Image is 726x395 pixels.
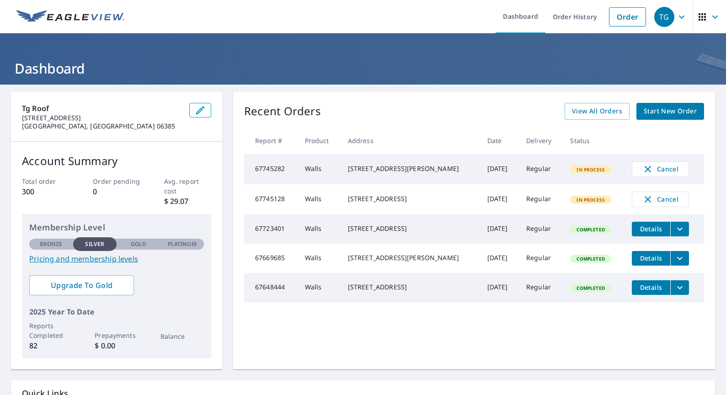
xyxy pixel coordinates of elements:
span: Completed [571,285,610,291]
th: Date [480,127,519,154]
span: Completed [571,256,610,262]
td: [DATE] [480,184,519,214]
button: filesDropdownBtn-67648444 [670,280,689,295]
td: Walls [298,273,341,302]
button: filesDropdownBtn-67723401 [670,222,689,236]
p: 82 [29,340,73,351]
div: [STREET_ADDRESS] [348,283,473,292]
p: 300 [22,186,69,197]
th: Product [298,127,341,154]
span: In Process [571,166,610,173]
a: View All Orders [565,103,630,120]
p: [STREET_ADDRESS] [22,114,182,122]
td: Regular [519,214,563,244]
p: Tg Roof [22,103,182,114]
td: Walls [298,154,341,184]
p: Account Summary [22,153,211,169]
td: [DATE] [480,244,519,273]
td: [DATE] [480,273,519,302]
td: Regular [519,184,563,214]
span: Details [637,283,665,292]
div: TG [654,7,674,27]
p: Order pending [93,176,140,186]
th: Report # [244,127,298,154]
span: Cancel [641,164,679,175]
span: Completed [571,226,610,233]
span: Upgrade To Gold [37,280,127,290]
p: Recent Orders [244,103,321,120]
div: [STREET_ADDRESS] [348,194,473,203]
td: 67669685 [244,244,298,273]
p: 2025 Year To Date [29,306,204,317]
a: Start New Order [636,103,704,120]
p: Bronze [40,240,63,248]
span: In Process [571,197,610,203]
th: Status [563,127,625,154]
p: Platinum [168,240,197,248]
p: Balance [160,331,204,341]
button: filesDropdownBtn-67669685 [670,251,689,266]
td: 67648444 [244,273,298,302]
img: EV Logo [16,10,124,24]
a: Pricing and membership levels [29,253,204,264]
p: Membership Level [29,221,204,234]
td: 67723401 [244,214,298,244]
p: Avg. report cost [164,176,212,196]
p: $ 0.00 [95,340,139,351]
td: [DATE] [480,214,519,244]
p: $ 29.07 [164,196,212,207]
a: Upgrade To Gold [29,275,134,295]
td: 67745128 [244,184,298,214]
button: Cancel [632,192,689,207]
button: detailsBtn-67723401 [632,222,670,236]
td: Regular [519,244,563,273]
p: Total order [22,176,69,186]
td: Walls [298,184,341,214]
button: detailsBtn-67648444 [632,280,670,295]
td: [DATE] [480,154,519,184]
td: Walls [298,214,341,244]
td: Regular [519,154,563,184]
a: Order [609,7,646,27]
p: 0 [93,186,140,197]
span: View All Orders [572,106,622,117]
td: 67745282 [244,154,298,184]
span: Cancel [641,194,679,205]
div: [STREET_ADDRESS][PERSON_NAME] [348,164,473,173]
p: Silver [85,240,104,248]
p: Reports Completed [29,321,73,340]
button: Cancel [632,161,689,177]
span: Start New Order [644,106,697,117]
td: Regular [519,273,563,302]
div: [STREET_ADDRESS][PERSON_NAME] [348,253,473,262]
td: Walls [298,244,341,273]
span: Details [637,224,665,233]
span: Details [637,254,665,262]
button: detailsBtn-67669685 [632,251,670,266]
p: Prepayments [95,331,139,340]
p: Gold [131,240,146,248]
h1: Dashboard [11,59,715,78]
div: [STREET_ADDRESS] [348,224,473,233]
th: Address [341,127,480,154]
p: [GEOGRAPHIC_DATA], [GEOGRAPHIC_DATA] 06385 [22,122,182,130]
th: Delivery [519,127,563,154]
